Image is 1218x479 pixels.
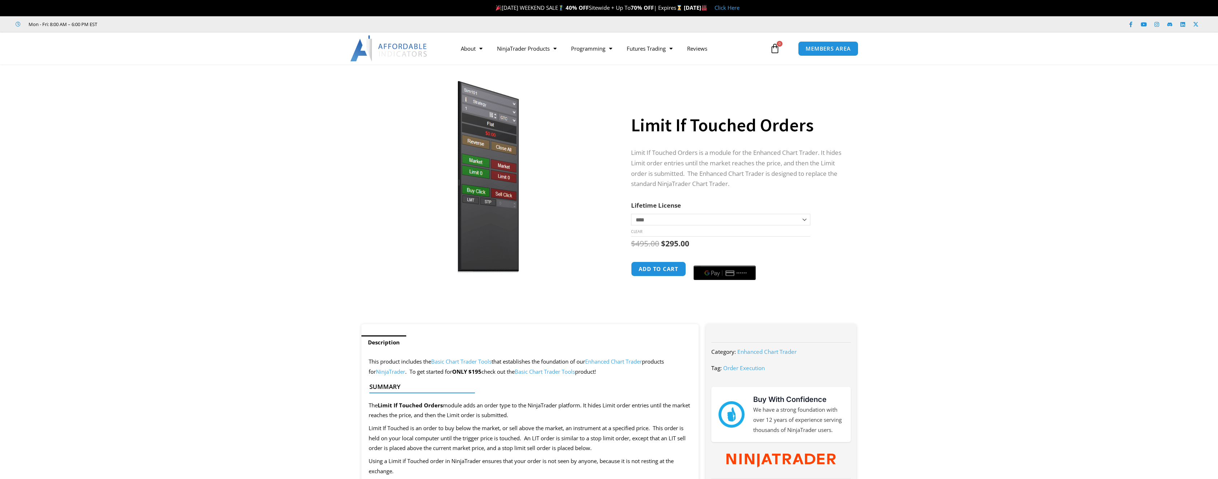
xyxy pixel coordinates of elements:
strong: ONLY $195 [452,368,481,375]
a: NinjaTrader Products [490,40,564,57]
iframe: Secure payment input frame [692,260,757,261]
a: Reviews [680,40,715,57]
a: 0 [759,38,791,59]
a: About [454,40,490,57]
strong: [DATE] [684,4,707,11]
p: We have a strong foundation with over 12 years of experience serving thousands of NinjaTrader users. [753,405,844,435]
span: 0 [777,41,782,47]
a: Enhanced Chart Trader [737,348,797,355]
strong: Limit If Touched Orders [378,402,443,409]
h3: Buy With Confidence [753,394,844,405]
img: NinjaTrader Wordmark color RGB | Affordable Indicators – NinjaTrader [726,454,835,467]
button: Add to cart [631,262,686,276]
img: mark thumbs good 43913 | Affordable Indicators – NinjaTrader [719,401,745,427]
p: Limit If Touched Orders is a module for the Enhanced Chart Trader. It hides Limit order entries u... [631,148,842,190]
a: Order Execution [723,364,765,372]
img: LogoAI | Affordable Indicators – NinjaTrader [350,35,428,62]
span: Mon - Fri: 8:00 AM – 6:00 PM EST [27,20,97,29]
a: Description [361,335,406,349]
label: Lifetime License [631,201,681,209]
h4: Summary [369,383,685,390]
span: MEMBERS AREA [806,46,851,51]
a: MEMBERS AREA [798,41,858,56]
a: Programming [564,40,619,57]
strong: 40% OFF [566,4,589,11]
a: Clear options [631,229,642,234]
h1: Limit If Touched Orders [631,113,842,138]
span: $ [661,238,665,249]
p: This product includes the that establishes the foundation of our products for . To get started for [369,357,691,377]
nav: Menu [454,40,768,57]
span: check out the product! [481,368,596,375]
a: Click Here [715,4,739,11]
img: 🎉 [496,5,501,10]
span: [DATE] WEEKEND SALE Sitewide + Up To | Expires [494,4,684,11]
bdi: 495.00 [631,238,659,249]
button: Buy with GPay [694,266,756,280]
p: Limit If Touched is an order to buy below the market, or sell above the market, an instrument at ... [369,423,691,454]
span: $ [631,238,635,249]
bdi: 295.00 [661,238,689,249]
img: BasicTools [372,77,604,277]
a: Basic Chart Trader Tools [431,358,492,365]
img: 🏌️‍♂️ [558,5,564,10]
a: NinjaTrader [376,368,405,375]
text: •••••• [736,271,747,276]
span: Category: [711,348,736,355]
img: ⌛ [677,5,682,10]
p: The module adds an order type to the NinjaTrader platform. It hides Limit order entries until the... [369,400,691,421]
a: Futures Trading [619,40,680,57]
iframe: Customer reviews powered by Trustpilot [107,21,216,28]
img: 🏭 [702,5,707,10]
strong: 70% OFF [631,4,654,11]
span: Tag: [711,364,722,372]
a: Basic Chart Trader Tools [515,368,575,375]
a: Enhanced Chart Trader [585,358,642,365]
p: Using a Limit if Touched order in NinjaTrader ensures that your order is not seen by anyone, beca... [369,456,691,476]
